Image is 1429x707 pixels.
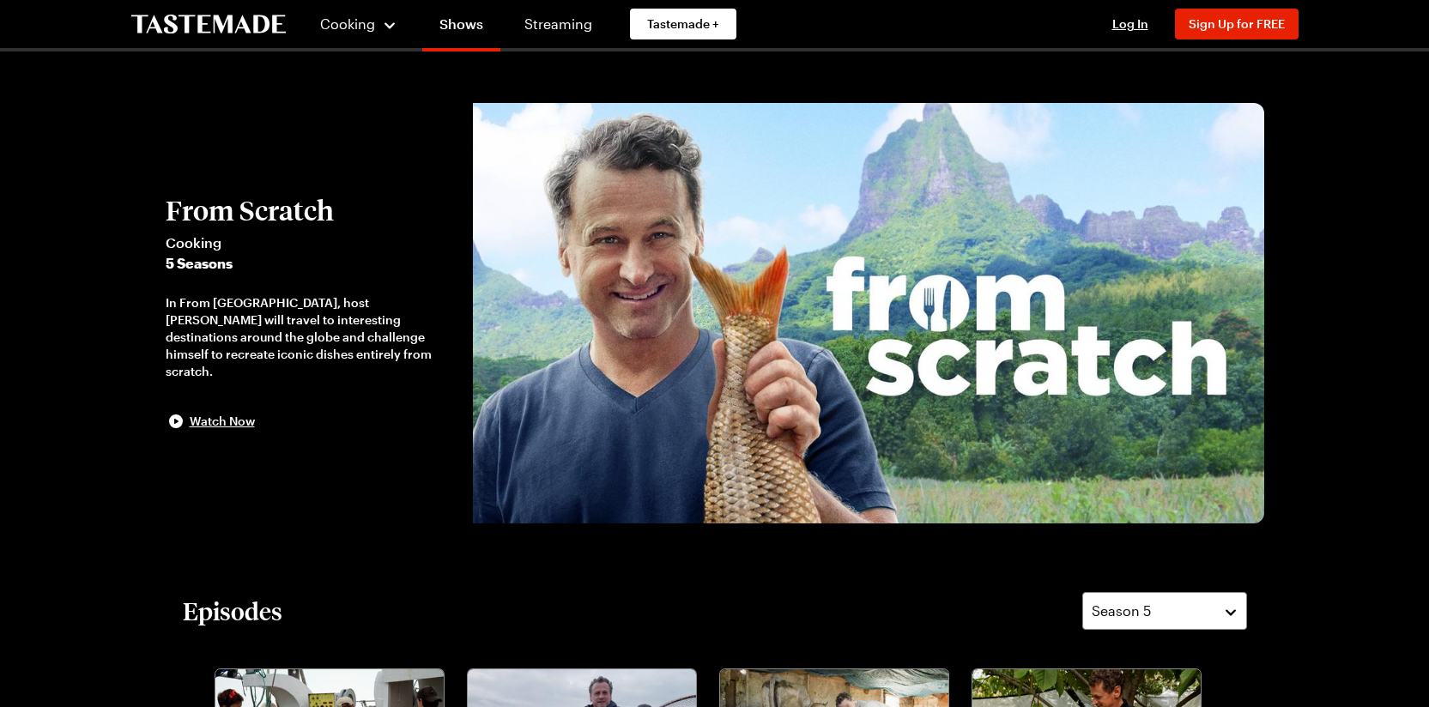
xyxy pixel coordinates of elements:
[166,294,456,380] div: In From [GEOGRAPHIC_DATA], host [PERSON_NAME] will travel to interesting destinations around the ...
[422,3,500,51] a: Shows
[166,233,456,253] span: Cooking
[183,595,282,626] h2: Episodes
[647,15,719,33] span: Tastemade +
[473,103,1264,523] img: From Scratch
[131,15,286,34] a: To Tastemade Home Page
[320,15,375,32] span: Cooking
[1189,16,1285,31] span: Sign Up for FREE
[1082,592,1247,630] button: Season 5
[1096,15,1165,33] button: Log In
[166,195,456,226] h2: From Scratch
[320,3,398,45] button: Cooking
[1112,16,1148,31] span: Log In
[1175,9,1299,39] button: Sign Up for FREE
[166,253,456,274] span: 5 Seasons
[166,195,456,432] button: From ScratchCooking5 SeasonsIn From [GEOGRAPHIC_DATA], host [PERSON_NAME] will travel to interest...
[630,9,736,39] a: Tastemade +
[1092,601,1151,621] span: Season 5
[190,413,255,430] span: Watch Now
